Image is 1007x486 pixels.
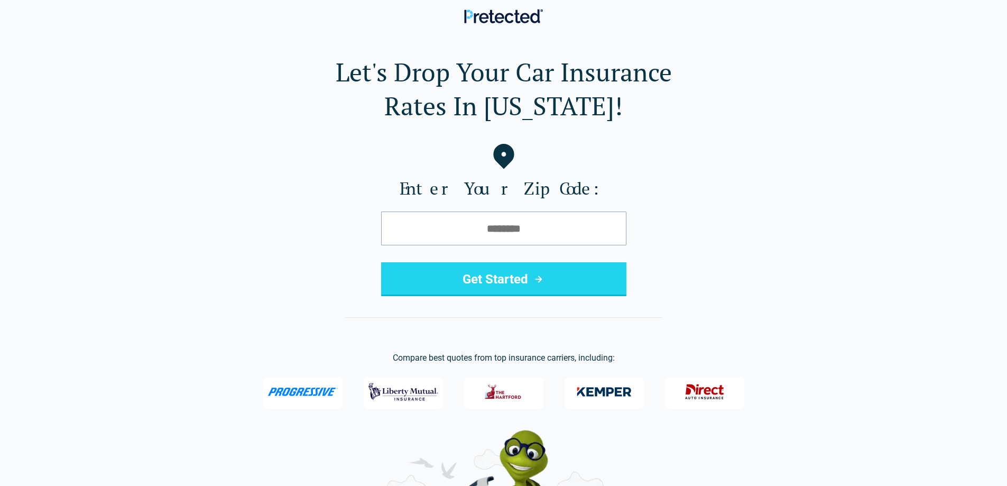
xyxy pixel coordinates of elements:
label: Enter Your Zip Code: [17,178,990,199]
button: Get Started [381,262,626,296]
img: Kemper [569,378,639,406]
img: Liberty Mutual [368,378,438,406]
img: The Hartford [478,378,530,406]
img: Direct General [679,378,731,406]
h1: Let's Drop Your Car Insurance Rates In [US_STATE]! [17,55,990,123]
img: Progressive [267,388,338,396]
img: Pretected [464,9,543,23]
p: Compare best quotes from top insurance carriers, including: [17,352,990,364]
